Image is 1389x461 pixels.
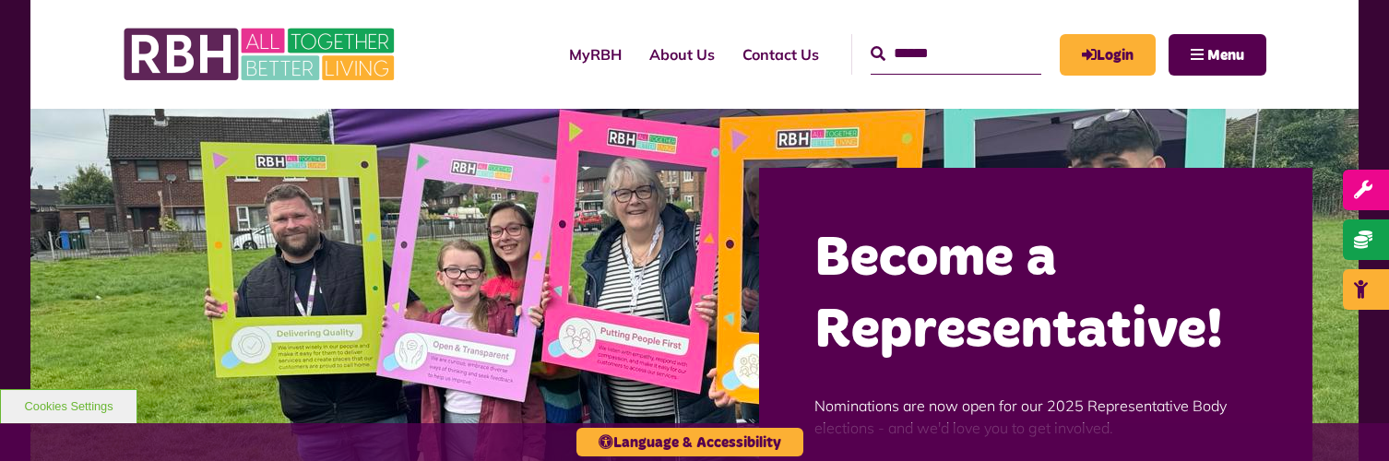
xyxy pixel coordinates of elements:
[814,223,1257,367] h2: Become a Representative!
[1169,34,1266,76] button: Navigation
[635,30,729,79] a: About Us
[1207,48,1244,63] span: Menu
[123,18,399,90] img: RBH
[576,428,803,456] button: Language & Accessibility
[1060,34,1156,76] a: MyRBH
[555,30,635,79] a: MyRBH
[729,30,833,79] a: Contact Us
